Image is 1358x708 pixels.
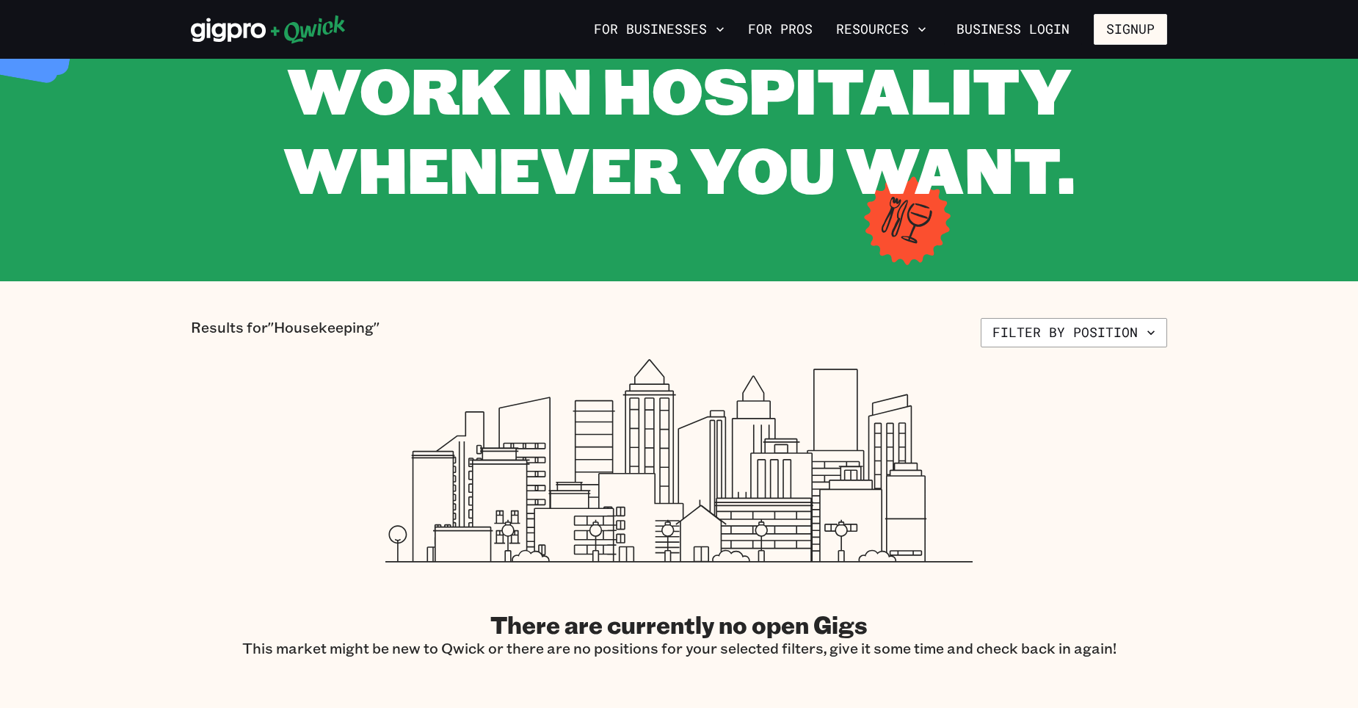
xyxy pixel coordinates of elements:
[981,318,1167,347] button: Filter by position
[830,17,932,42] button: Resources
[1094,14,1167,45] button: Signup
[742,17,818,42] a: For Pros
[191,318,380,347] p: Results for "Housekeeping"
[588,17,730,42] button: For Businesses
[242,610,1116,639] h2: There are currently no open Gigs
[283,47,1075,211] span: WORK IN HOSPITALITY WHENEVER YOU WANT.
[944,14,1082,45] a: Business Login
[242,639,1116,657] p: This market might be new to Qwick or there are no positions for your selected filters, give it so...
